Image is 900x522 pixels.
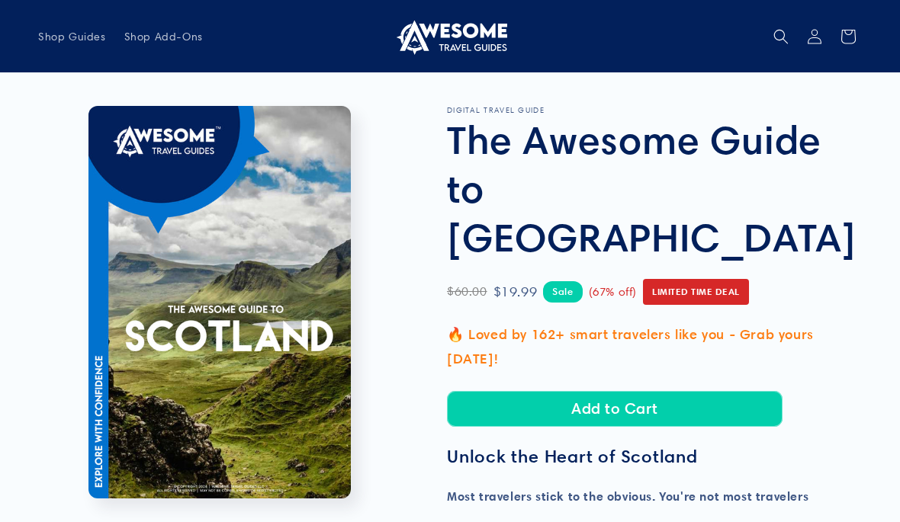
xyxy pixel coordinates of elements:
[29,21,115,53] a: Shop Guides
[447,322,862,372] p: 🔥 Loved by 162+ smart travelers like you - Grab yours [DATE]!
[447,281,487,303] span: $60.00
[447,391,783,427] button: Add to Cart
[447,106,862,115] p: DIGITAL TRAVEL GUIDE
[493,280,538,304] span: $19.99
[764,20,798,53] summary: Search
[447,488,808,504] strong: Most travelers stick to the obvious. You're not most travelers
[124,30,203,43] span: Shop Add-Ons
[447,446,862,468] h3: Unlock the Heart of Scotland
[38,30,106,43] span: Shop Guides
[589,282,637,303] span: (67% off)
[387,12,513,60] a: Awesome Travel Guides
[447,115,862,261] h1: The Awesome Guide to [GEOGRAPHIC_DATA]
[393,18,507,55] img: Awesome Travel Guides
[643,279,749,305] span: Limited Time Deal
[543,281,582,302] span: Sale
[115,21,212,53] a: Shop Add-Ons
